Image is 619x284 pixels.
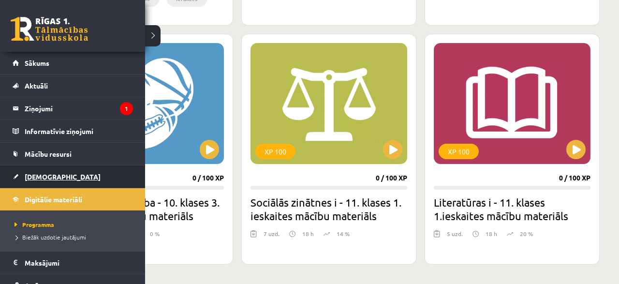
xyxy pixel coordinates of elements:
p: 20 % [520,229,533,238]
h2: Sociālās zinātnes i - 11. klases 1. ieskaites mācību materiāls [251,195,407,223]
div: 5 uzd. [447,229,463,244]
a: Ziņojumi1 [13,97,133,120]
legend: Ziņojumi [25,97,133,120]
a: Programma [12,220,135,229]
a: Informatīvie ziņojumi [13,120,133,142]
legend: Maksājumi [25,252,133,274]
h2: Sports un veselība - 10. klases 3. ieskaites mācību materiāls [67,195,224,223]
span: Sākums [25,59,49,67]
div: XP 100 [439,144,479,159]
span: Biežāk uzdotie jautājumi [12,233,86,241]
span: Digitālie materiāli [25,195,82,204]
span: Aktuāli [25,81,48,90]
a: Biežāk uzdotie jautājumi [12,233,135,241]
a: Mācību resursi [13,143,133,165]
a: Rīgas 1. Tālmācības vidusskola [11,17,88,41]
p: 18 h [302,229,314,238]
a: Aktuāli [13,75,133,97]
i: 1 [120,102,133,115]
span: Programma [12,221,54,228]
a: Digitālie materiāli [13,188,133,210]
p: 18 h [486,229,497,238]
a: Sākums [13,52,133,74]
div: XP 100 [255,144,295,159]
span: [DEMOGRAPHIC_DATA] [25,172,101,181]
h2: Literatūras i - 11. klases 1.ieskaites mācību materiāls [434,195,590,223]
a: [DEMOGRAPHIC_DATA] [13,165,133,188]
div: 7 uzd. [264,229,280,244]
p: 14 % [337,229,350,238]
span: Mācību resursi [25,149,72,158]
a: Maksājumi [13,252,133,274]
legend: Informatīvie ziņojumi [25,120,133,142]
p: 0 % [150,229,160,238]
